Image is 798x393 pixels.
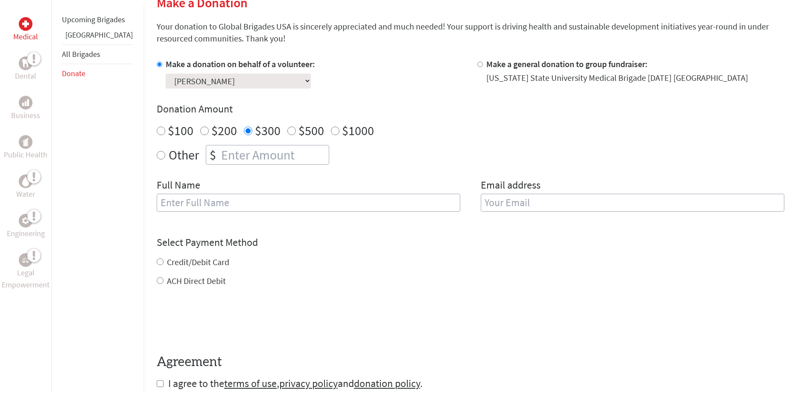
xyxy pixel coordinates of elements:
label: Make a general donation to group fundraiser: [486,59,648,69]
div: Business [19,96,32,109]
img: Public Health [22,138,29,146]
div: Water [19,174,32,188]
li: Donate [62,64,133,83]
label: ACH Direct Debit [167,275,226,286]
div: Medical [19,17,32,31]
a: Public HealthPublic Health [4,135,47,161]
input: Enter Amount [219,145,329,164]
a: privacy policy [279,377,338,390]
p: Engineering [7,228,45,239]
a: [GEOGRAPHIC_DATA] [65,30,133,40]
label: Other [169,145,199,165]
a: terms of use [224,377,277,390]
label: $500 [298,122,324,139]
label: $100 [168,122,193,139]
p: Legal Empowerment [2,267,50,291]
label: $1000 [342,122,374,139]
label: Make a donation on behalf of a volunteer: [166,59,315,69]
label: Email address [481,178,541,194]
a: BusinessBusiness [11,96,40,121]
input: Your Email [481,194,784,212]
label: Credit/Debit Card [167,257,229,267]
p: Medical [13,31,38,43]
a: Upcoming Brigades [62,15,125,24]
a: Donate [62,68,85,78]
p: Your donation to Global Brigades USA is sincerely appreciated and much needed! Your support is dr... [157,21,784,44]
input: Enter Full Name [157,194,460,212]
p: Water [16,188,35,200]
img: Water [22,176,29,186]
li: Upcoming Brigades [62,10,133,29]
img: Business [22,99,29,106]
a: donation policy [354,377,420,390]
img: Engineering [22,217,29,224]
a: WaterWater [16,174,35,200]
li: All Brigades [62,44,133,64]
div: Public Health [19,135,32,149]
label: Full Name [157,178,200,194]
label: $300 [255,122,281,139]
img: Dental [22,59,29,67]
div: $ [206,145,219,164]
a: MedicalMedical [13,17,38,43]
h4: Agreement [157,355,784,370]
a: Legal EmpowermentLegal Empowerment [2,253,50,291]
span: I agree to the , and . [168,377,423,390]
a: All Brigades [62,49,100,59]
a: EngineeringEngineering [7,214,45,239]
img: Legal Empowerment [22,257,29,263]
li: Guatemala [62,29,133,44]
img: Medical [22,21,29,27]
div: [US_STATE] State University Medical Brigade [DATE] [GEOGRAPHIC_DATA] [486,72,748,84]
p: Dental [15,70,36,82]
h4: Select Payment Method [157,236,784,249]
label: $200 [211,122,237,139]
p: Business [11,109,40,121]
iframe: reCAPTCHA [157,304,286,337]
p: Public Health [4,149,47,161]
h4: Donation Amount [157,102,784,116]
div: Legal Empowerment [19,253,32,267]
div: Engineering [19,214,32,228]
a: DentalDental [15,56,36,82]
div: Dental [19,56,32,70]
